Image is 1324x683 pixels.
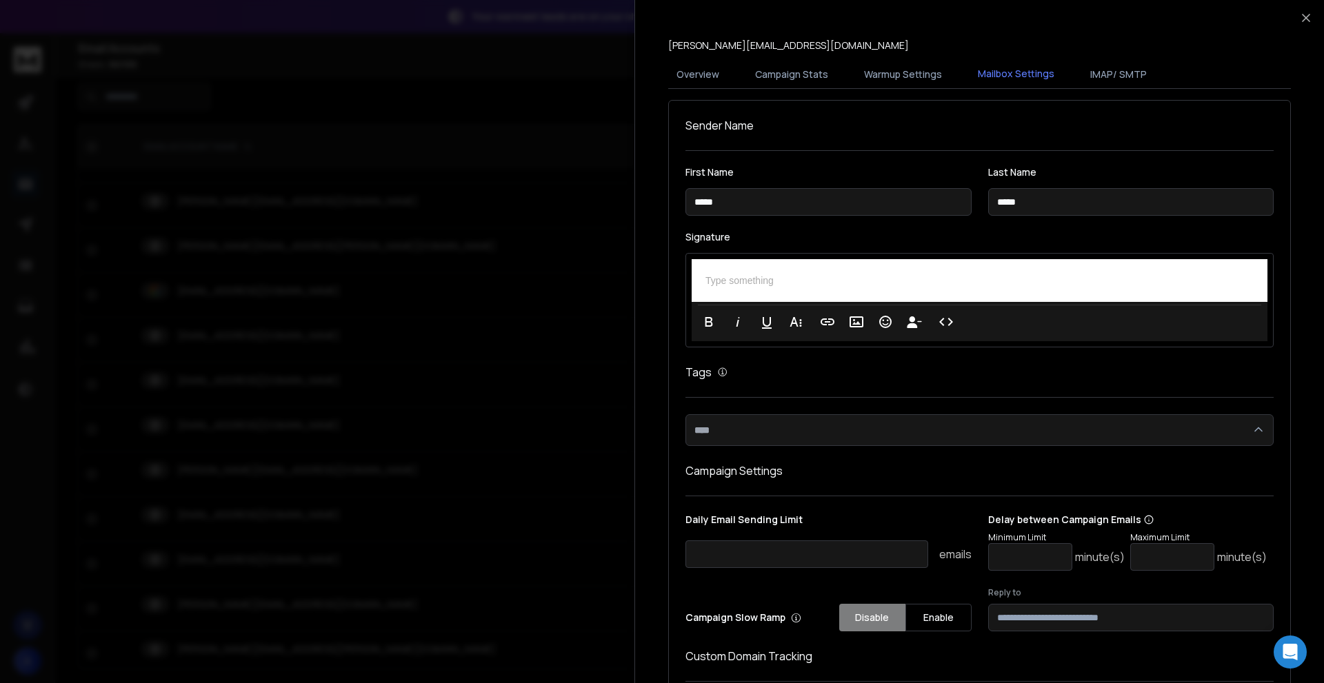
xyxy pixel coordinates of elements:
div: Open Intercom Messenger [1274,635,1307,669]
h1: Tags [685,364,712,380]
button: Warmup Settings [856,59,950,90]
p: minute(s) [1217,549,1267,565]
p: minute(s) [1075,549,1125,565]
h1: Campaign Settings [685,462,1274,479]
p: Campaign Slow Ramp [685,611,801,624]
button: Underline (Ctrl+U) [754,308,780,336]
button: Campaign Stats [747,59,836,90]
p: Maximum Limit [1130,532,1267,543]
button: Mailbox Settings [970,59,1063,90]
h1: Custom Domain Tracking [685,648,1274,664]
button: Enable [905,604,972,631]
p: Minimum Limit [988,532,1125,543]
button: IMAP/ SMTP [1082,59,1155,90]
button: Code View [933,308,959,336]
h1: Sender Name [685,117,1274,134]
button: Italic (Ctrl+I) [725,308,751,336]
label: First Name [685,167,972,177]
p: [PERSON_NAME][EMAIL_ADDRESS][DOMAIN_NAME] [668,39,909,52]
label: Signature [685,232,1274,242]
button: Insert Link (Ctrl+K) [814,308,841,336]
button: Disable [839,604,905,631]
button: Emoticons [872,308,899,336]
label: Reply to [988,587,1274,598]
button: Overview [668,59,728,90]
button: Insert Image (Ctrl+P) [843,308,870,336]
p: emails [939,546,972,562]
button: Bold (Ctrl+B) [696,308,722,336]
label: Last Name [988,167,1274,177]
p: Daily Email Sending Limit [685,513,972,532]
button: Insert Unsubscribe Link [901,308,927,336]
p: Delay between Campaign Emails [988,513,1267,527]
button: More Text [783,308,809,336]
